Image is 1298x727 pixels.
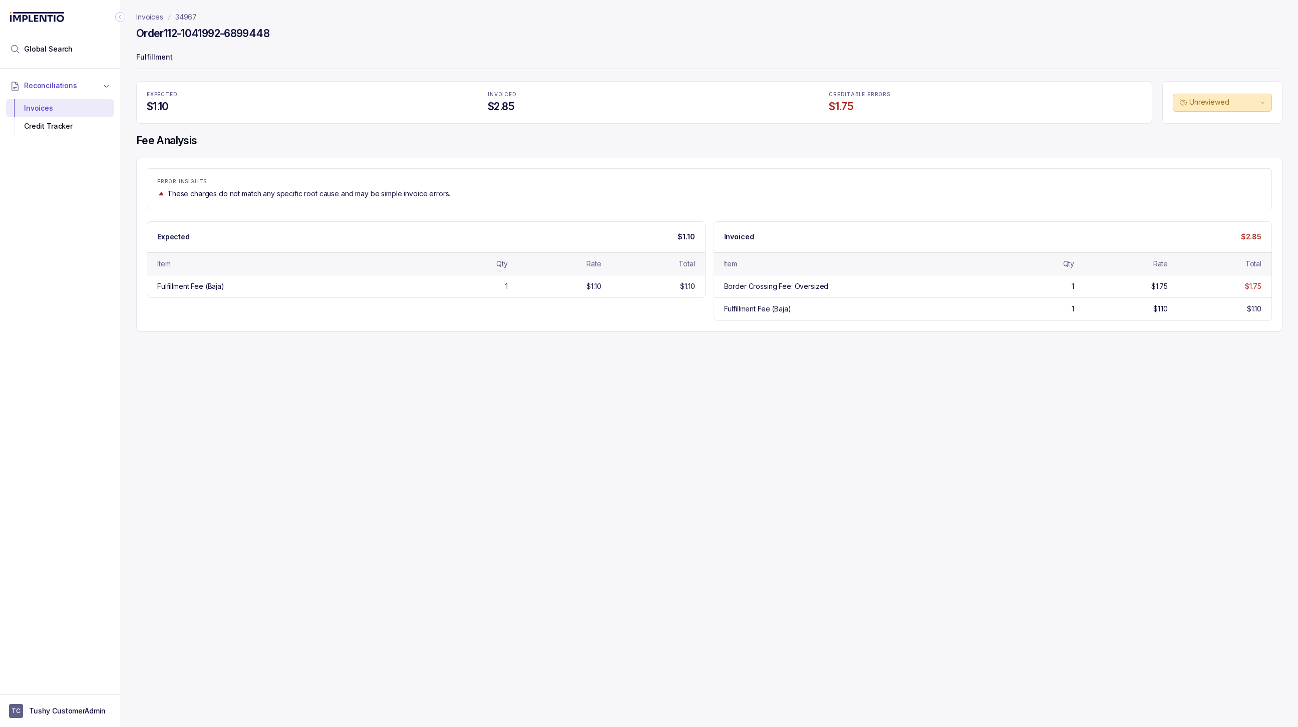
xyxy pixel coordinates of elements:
p: INVOICED [488,92,801,98]
button: Reconciliations [6,75,114,97]
img: trend image [157,190,165,197]
span: User initials [9,704,23,718]
div: Rate [586,259,601,269]
div: Border Crossing Fee: Oversized [724,281,829,291]
p: Fulfillment [136,48,1282,68]
div: $1.10 [1153,304,1168,314]
div: Total [1245,259,1261,269]
span: Reconciliations [24,81,77,91]
div: Rate [1153,259,1168,269]
button: Unreviewed [1173,94,1272,112]
div: Fulfillment Fee (Baja) [724,304,791,314]
a: 34967 [175,12,197,22]
div: $1.10 [680,281,695,291]
p: Invoiced [724,232,754,242]
p: $2.85 [1241,232,1261,242]
div: 1 [1072,304,1074,314]
a: Invoices [136,12,163,22]
div: Collapse Icon [114,11,126,23]
div: Invoices [14,99,106,117]
h4: $1.10 [147,100,460,114]
p: $1.10 [678,232,695,242]
div: Fulfillment Fee (Baja) [157,281,224,291]
span: Global Search [24,44,73,54]
div: Item [724,259,737,269]
p: ERROR INSIGHTS [157,179,1261,185]
p: EXPECTED [147,92,460,98]
p: Expected [157,232,190,242]
button: User initialsTushy CustomerAdmin [9,704,111,718]
h4: Fee Analysis [136,134,1282,148]
div: $1.75 [1245,281,1261,291]
h4: $2.85 [488,100,801,114]
h4: Order 112-1041992-6899448 [136,27,269,41]
div: Qty [1063,259,1075,269]
div: Qty [496,259,508,269]
div: Item [157,259,170,269]
div: 1 [1072,281,1074,291]
div: $1.75 [1151,281,1168,291]
p: CREDITABLE ERRORS [829,92,1142,98]
div: Reconciliations [6,97,114,138]
p: These charges do not match any specific root cause and may be simple invoice errors. [167,189,450,199]
div: 1 [505,281,508,291]
div: $1.10 [1247,304,1261,314]
nav: breadcrumb [136,12,197,22]
p: Tushy CustomerAdmin [29,706,106,716]
div: Credit Tracker [14,117,106,135]
div: $1.10 [586,281,601,291]
p: Unreviewed [1189,97,1257,107]
div: Total [679,259,695,269]
h4: $1.75 [829,100,1142,114]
